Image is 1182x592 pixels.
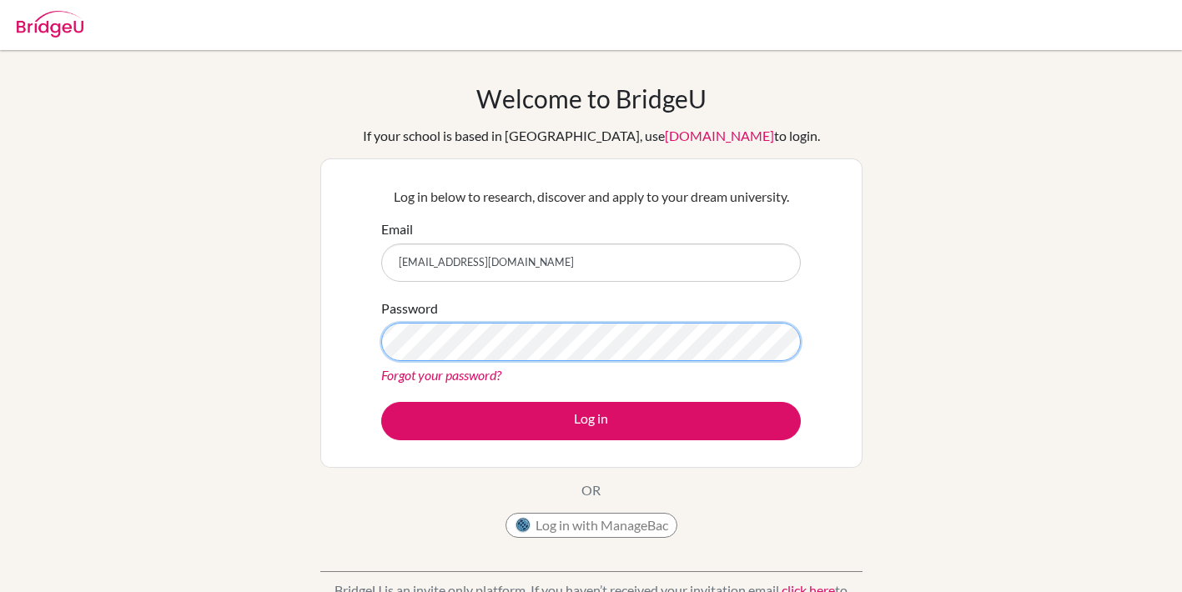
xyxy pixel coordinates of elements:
a: [DOMAIN_NAME] [665,128,774,143]
img: Bridge-U [17,11,83,38]
label: Email [381,219,413,239]
button: Log in [381,402,801,440]
p: OR [581,480,601,500]
a: Forgot your password? [381,367,501,383]
button: Log in with ManageBac [505,513,677,538]
div: If your school is based in [GEOGRAPHIC_DATA], use to login. [363,126,820,146]
label: Password [381,299,438,319]
p: Log in below to research, discover and apply to your dream university. [381,187,801,207]
h1: Welcome to BridgeU [476,83,707,113]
